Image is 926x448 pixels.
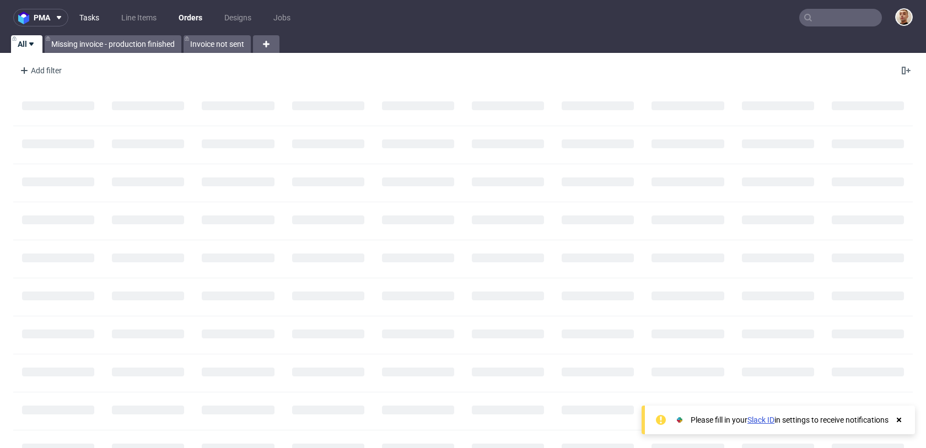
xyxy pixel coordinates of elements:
[691,414,889,425] div: Please fill in your in settings to receive notifications
[115,9,163,26] a: Line Items
[11,35,42,53] a: All
[184,35,251,53] a: Invoice not sent
[13,9,68,26] button: pma
[172,9,209,26] a: Orders
[267,9,297,26] a: Jobs
[34,14,50,21] span: pma
[15,62,64,79] div: Add filter
[674,414,685,425] img: Slack
[45,35,181,53] a: Missing invoice - production finished
[218,9,258,26] a: Designs
[18,12,34,24] img: logo
[896,9,912,25] img: Bartłomiej Leśniczuk
[73,9,106,26] a: Tasks
[747,415,774,424] a: Slack ID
